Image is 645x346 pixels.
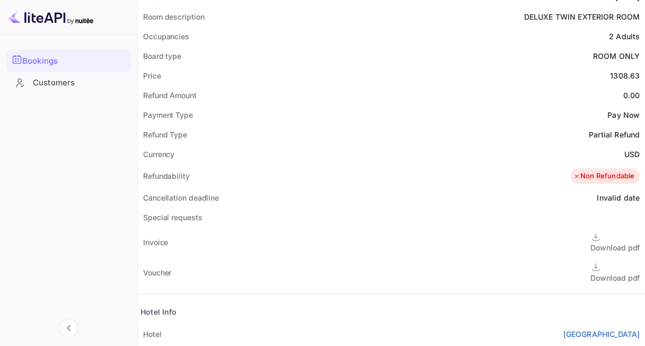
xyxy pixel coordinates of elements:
img: LiteAPI logo [8,8,93,25]
div: Room description [143,11,204,22]
div: Bookings [6,50,131,72]
div: Download pdf [590,242,640,253]
div: Refund Amount [143,90,197,101]
div: Hotel [143,328,162,340]
a: Customers [6,73,131,92]
div: ROOM ONLY [593,50,640,62]
div: Invoice [143,237,168,248]
div: Board type [143,50,181,62]
div: DELUXE TWIN EXTERIOR ROOM [524,11,640,22]
div: 1308.63 [610,70,640,81]
div: Hotel Info [140,306,177,317]
div: Customers [33,77,126,89]
div: Customers [6,73,131,93]
a: Bookings [6,50,131,71]
div: USD [624,149,640,160]
div: Currency [143,149,174,160]
div: Cancellation deadline [143,192,219,203]
div: Download pdf [590,272,640,283]
a: [GEOGRAPHIC_DATA] [563,328,640,340]
div: 2 Adults [609,31,640,42]
div: Occupancies [143,31,189,42]
div: Invalid date [597,192,640,203]
div: Pay Now [607,109,640,120]
div: Special requests [143,212,202,223]
div: Refund Type [143,129,187,140]
div: Non Refundable [573,171,634,181]
button: Collapse navigation [59,318,78,338]
div: Voucher [143,267,171,278]
div: Price [143,70,161,81]
div: Partial Refund [589,129,640,140]
div: Payment Type [143,109,193,120]
div: Refundability [143,170,190,181]
div: Bookings [22,55,126,67]
div: 0.00 [623,90,640,101]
